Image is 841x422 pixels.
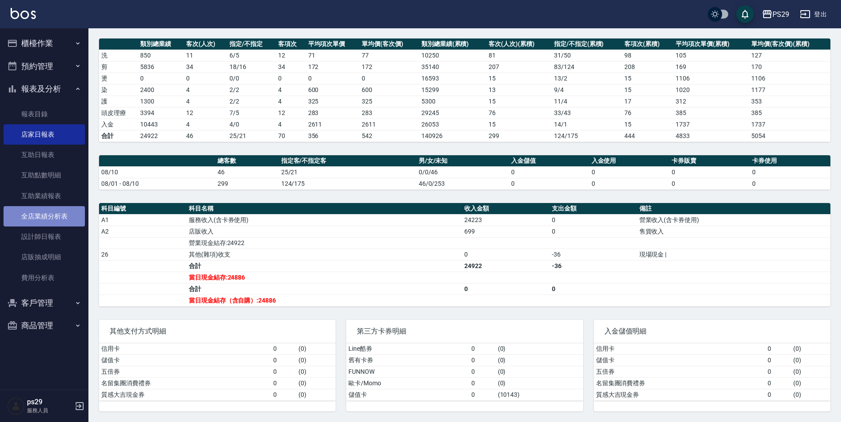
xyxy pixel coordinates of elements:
td: 299 [486,130,551,142]
td: 7 / 5 [227,107,276,119]
td: 14 / 1 [552,119,622,130]
th: 類別總業績 [138,38,184,50]
td: 1177 [749,84,830,96]
td: 0 [276,73,306,84]
th: 總客數 [215,155,279,167]
td: 0 [306,73,360,84]
td: 3394 [138,107,184,119]
td: 現場現金 | [637,249,830,260]
td: 0 [669,178,750,189]
td: 5836 [138,61,184,73]
td: 81 [486,50,551,61]
th: 類別總業績(累積) [419,38,487,50]
td: 0 [359,73,419,84]
td: 24223 [462,214,550,226]
td: 283 [306,107,360,119]
td: 其他(雜項)收支 [187,249,462,260]
td: 15299 [419,84,487,96]
td: 1737 [749,119,830,130]
td: 170 [749,61,830,73]
td: 4 [276,84,306,96]
td: 1106 [673,73,749,84]
td: 儲值卡 [594,354,766,366]
td: 入金 [99,119,138,130]
td: 2400 [138,84,184,96]
span: 其他支付方式明細 [110,327,325,336]
td: 護 [99,96,138,107]
table: a dense table [99,203,830,307]
td: 五倍券 [99,366,271,377]
td: 當日現金結存:24886 [187,272,462,283]
td: 12 [184,107,227,119]
a: 報表目錄 [4,104,85,124]
td: 15 [486,73,551,84]
th: 入金儲值 [509,155,589,167]
td: 0 [750,178,830,189]
td: ( 0 ) [296,366,336,377]
td: 0/0/46 [417,166,509,178]
th: 指定客/不指定客 [279,155,417,167]
td: 0 [550,226,637,237]
td: 325 [359,96,419,107]
button: 登出 [796,6,830,23]
td: 0 / 0 [227,73,276,84]
td: 0 [589,166,670,178]
td: 1737 [673,119,749,130]
td: 15 [486,119,551,130]
td: 2 / 2 [227,96,276,107]
td: 4 [184,84,227,96]
td: ( 0 ) [296,343,336,355]
a: 全店業績分析表 [4,206,85,226]
td: 34 [184,61,227,73]
td: ( 0 ) [791,343,830,355]
td: ( 0 ) [296,354,336,366]
td: 356 [306,130,360,142]
td: 83 / 124 [552,61,622,73]
td: 洗 [99,50,138,61]
td: 信用卡 [99,343,271,355]
td: FUNNOW [346,366,469,377]
td: 儲值卡 [99,354,271,366]
td: 15 [622,119,673,130]
td: 46/0/253 [417,178,509,189]
td: 16593 [419,73,487,84]
a: 互助業績報表 [4,186,85,206]
td: -36 [550,249,637,260]
th: 指定/不指定(累積) [552,38,622,50]
span: 第三方卡券明細 [357,327,572,336]
td: 合計 [187,283,462,295]
th: 指定/不指定 [227,38,276,50]
td: 699 [462,226,550,237]
td: A2 [99,226,187,237]
td: ( 0 ) [791,366,830,377]
td: 13 [486,84,551,96]
td: 4 [276,119,306,130]
td: 2611 [306,119,360,130]
td: 0 [469,354,496,366]
td: 0 [765,366,791,377]
a: 店販抽成明細 [4,247,85,267]
a: 互助日報表 [4,145,85,165]
td: 15 [622,84,673,96]
td: 11 / 4 [552,96,622,107]
td: ( 0 ) [496,377,583,389]
table: a dense table [99,38,830,142]
td: 4 / 0 [227,119,276,130]
button: 報表及分析 [4,77,85,100]
td: 售貨收入 [637,226,830,237]
th: 男/女/未知 [417,155,509,167]
td: 5300 [419,96,487,107]
td: 77 [359,50,419,61]
td: 質感大吉現金券 [594,389,766,400]
td: Line酷券 [346,343,469,355]
th: 科目編號 [99,203,187,215]
th: 科目名稱 [187,203,462,215]
th: 客項次 [276,38,306,50]
span: 入金儲值明細 [604,327,820,336]
div: PS29 [772,9,789,20]
td: 140926 [419,130,487,142]
td: 35140 [419,61,487,73]
td: 0 [271,343,296,355]
td: 9 / 4 [552,84,622,96]
td: 6 / 5 [227,50,276,61]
